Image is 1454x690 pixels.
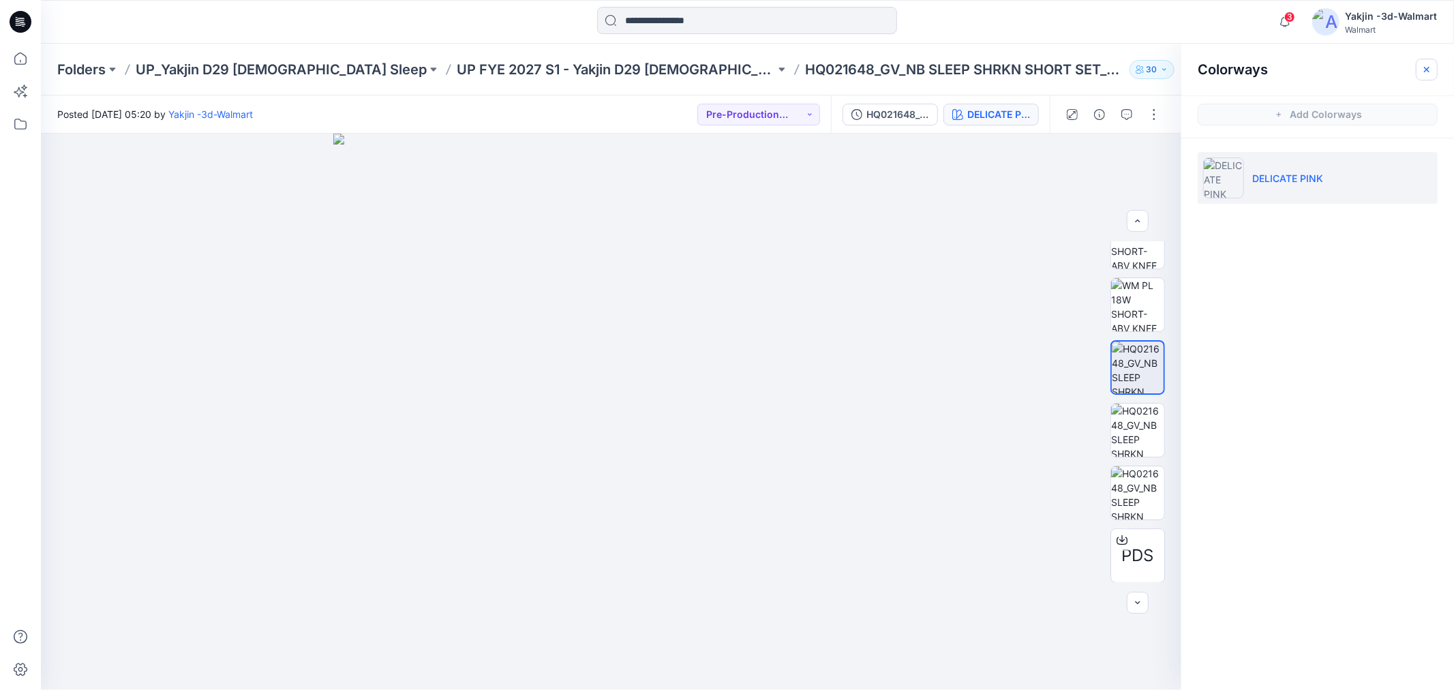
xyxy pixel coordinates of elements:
[1130,60,1175,79] button: 30
[1112,342,1164,393] img: HQ021648_GV_NB SLEEP SHRKN SHORT SET_SHORT_DELICATE PINK F
[1111,466,1164,520] img: HQ021648_GV_NB SLEEP SHRKN SHORT SET_SHORT_DELICATE PINK B
[57,60,106,79] a: Folders
[1122,543,1154,568] span: PDS
[168,108,253,120] a: Yakjin -3d-Walmart
[457,60,775,79] a: UP FYE 2027 S1 - Yakjin D29 [DEMOGRAPHIC_DATA] Sleepwear
[136,60,427,79] a: UP_Yakjin D29 [DEMOGRAPHIC_DATA] Sleep
[57,107,253,121] span: Posted [DATE] 05:20 by
[1345,25,1437,35] div: Walmart
[1111,278,1164,331] img: WM PL 18W SHORT-ABV KNEE Back wo Avatar
[1252,171,1323,185] p: DELICATE PINK
[1147,62,1157,77] p: 30
[1312,8,1339,35] img: avatar
[1198,61,1268,78] h2: Colorways
[805,60,1123,79] p: HQ021648_GV_NB SLEEP SHRKN SHORT SET_SHORT
[1111,404,1164,457] img: HQ021648_GV_NB SLEEP SHRKN SHORT SET_SHORT_DELICATE PINK S
[333,134,890,690] img: eyJhbGciOiJIUzI1NiIsImtpZCI6IjAiLCJzbHQiOiJzZXMiLCJ0eXAiOiJKV1QifQ.eyJkYXRhIjp7InR5cGUiOiJzdG9yYW...
[1345,8,1437,25] div: Yakjin -3d-Walmart
[1203,157,1244,198] img: DELICATE PINK
[1284,12,1295,22] span: 3
[843,104,938,125] button: HQ021648_GV_NB SLEEP SHRKN SHORT SET_SHORT
[1089,104,1110,125] button: Details
[1111,215,1164,269] img: WM PL 18W SHORT-ABV KNEE Hip Side 1 wo Avatar
[866,107,929,122] div: HQ021648_GV_NB SLEEP SHRKN SHORT SET_SHORT
[943,104,1039,125] button: DELICATE PINK
[967,107,1030,122] div: DELICATE PINK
